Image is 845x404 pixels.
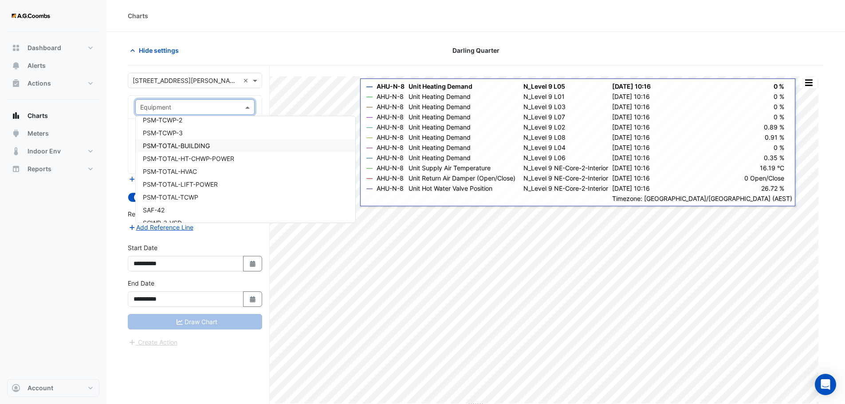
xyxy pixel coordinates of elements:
[28,61,46,70] span: Alerts
[128,209,174,219] label: Reference Lines
[249,260,257,267] fa-icon: Select Date
[7,160,99,178] button: Reports
[11,7,51,25] img: Company Logo
[7,75,99,92] button: Actions
[128,11,148,20] div: Charts
[143,206,165,214] span: SAF-42
[143,116,182,124] span: PSM-TCWP-2
[7,57,99,75] button: Alerts
[7,107,99,125] button: Charts
[815,374,836,395] div: Open Intercom Messenger
[28,79,51,88] span: Actions
[143,219,182,227] span: SCWP-3-VSD
[128,278,154,288] label: End Date
[128,43,185,58] button: Hide settings
[139,46,179,55] span: Hide settings
[12,129,20,138] app-icon: Meters
[135,116,356,223] ng-dropdown-panel: Options list
[800,77,817,88] button: More Options
[143,168,197,175] span: PSM-TOTAL-HVAC
[28,147,61,156] span: Indoor Env
[12,43,20,52] app-icon: Dashboard
[128,243,157,252] label: Start Date
[143,142,210,149] span: PSM-TOTAL-BUILDING
[12,79,20,88] app-icon: Actions
[128,222,194,232] button: Add Reference Line
[12,165,20,173] app-icon: Reports
[28,165,51,173] span: Reports
[7,39,99,57] button: Dashboard
[128,174,181,184] button: Add Equipment
[143,129,183,137] span: PSM-TCWP-3
[249,295,257,303] fa-icon: Select Date
[12,111,20,120] app-icon: Charts
[12,61,20,70] app-icon: Alerts
[28,111,48,120] span: Charts
[128,337,178,345] app-escalated-ticket-create-button: Please correct errors first
[7,142,99,160] button: Indoor Env
[143,193,198,201] span: PSM-TOTAL-TCWP
[143,155,234,162] span: PSM-TOTAL-HT-CHWP-POWER
[28,384,53,392] span: Account
[7,125,99,142] button: Meters
[452,46,499,55] span: Darling Quarter
[243,76,251,85] span: Clear
[143,180,218,188] span: PSM-TOTAL-LIFT-POWER
[12,147,20,156] app-icon: Indoor Env
[28,43,61,52] span: Dashboard
[28,129,49,138] span: Meters
[7,379,99,397] button: Account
